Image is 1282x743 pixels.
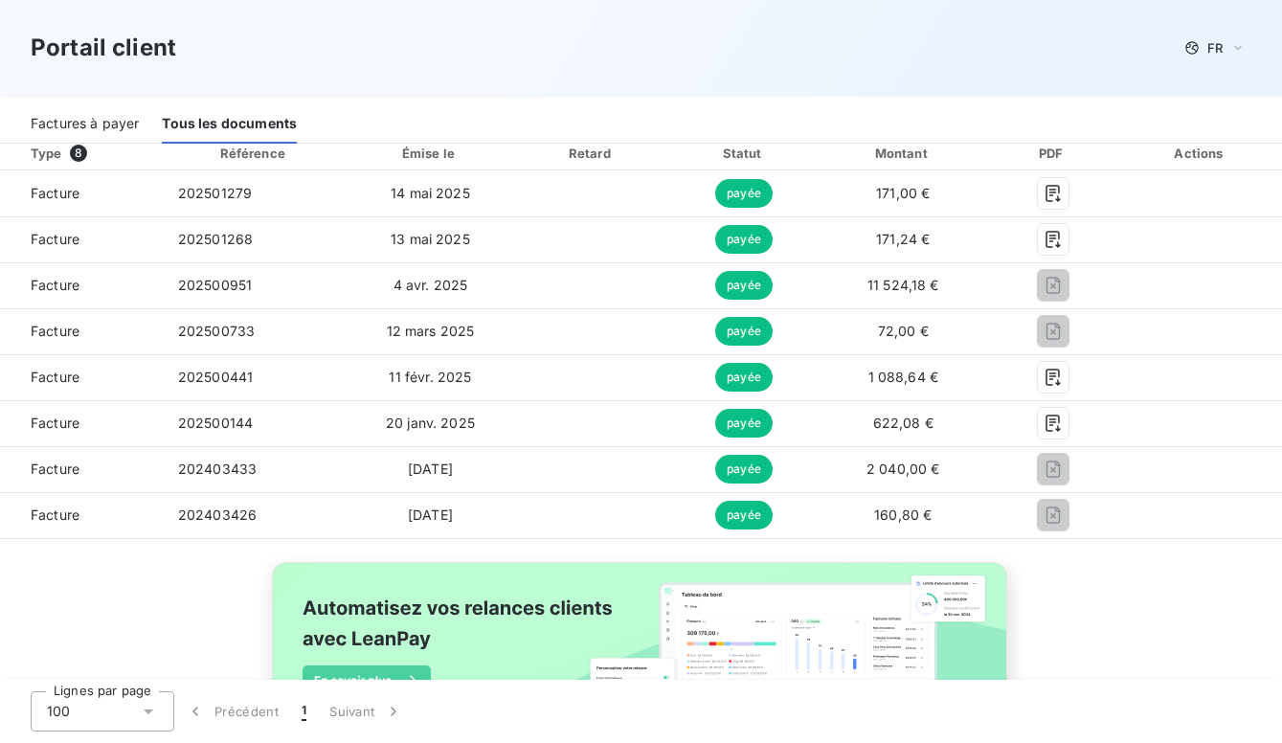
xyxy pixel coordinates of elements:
span: Facture [15,230,147,249]
span: 202403426 [178,507,257,523]
div: Type [19,144,159,163]
span: 11 524,18 € [867,277,939,293]
span: 202500144 [178,415,253,431]
span: payée [715,501,773,529]
span: payée [715,317,773,346]
span: 11 févr. 2025 [389,369,471,385]
span: 202403433 [178,461,257,477]
span: Facture [15,276,147,295]
div: Actions [1123,144,1278,163]
span: 160,80 € [874,507,932,523]
span: Facture [15,414,147,433]
span: Facture [15,322,147,341]
span: 12 mars 2025 [387,323,475,339]
span: payée [715,409,773,438]
div: Émise le [350,144,510,163]
span: payée [715,225,773,254]
span: 202500951 [178,277,252,293]
div: Statut [672,144,815,163]
span: payée [715,363,773,392]
div: PDF [991,144,1115,163]
div: Référence [220,146,285,161]
span: 13 mai 2025 [391,231,470,247]
span: 1 088,64 € [868,369,939,385]
div: Factures à payer [31,103,139,144]
span: 622,08 € [873,415,933,431]
h3: Portail client [31,31,176,65]
span: 202501279 [178,185,252,201]
div: Tous les documents [162,103,297,144]
span: Facture [15,184,147,203]
button: 1 [290,691,318,732]
span: 1 [302,702,306,721]
span: 4 avr. 2025 [394,277,468,293]
div: Retard [518,144,664,163]
span: 14 mai 2025 [391,185,470,201]
span: Facture [15,460,147,479]
span: payée [715,455,773,484]
span: 171,24 € [876,231,930,247]
span: 8 [70,145,87,162]
span: [DATE] [408,507,453,523]
span: Facture [15,368,147,387]
span: payée [715,271,773,300]
span: Facture [15,506,147,525]
span: 202500441 [178,369,253,385]
button: Suivant [318,691,415,732]
button: Précédent [174,691,290,732]
span: 171,00 € [876,185,930,201]
span: 20 janv. 2025 [386,415,475,431]
span: [DATE] [408,461,453,477]
span: payée [715,179,773,208]
span: 2 040,00 € [866,461,940,477]
div: Montant [823,144,983,163]
span: 72,00 € [878,323,929,339]
span: 100 [47,702,70,721]
span: FR [1207,40,1223,56]
span: 202501268 [178,231,253,247]
span: 202500733 [178,323,255,339]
